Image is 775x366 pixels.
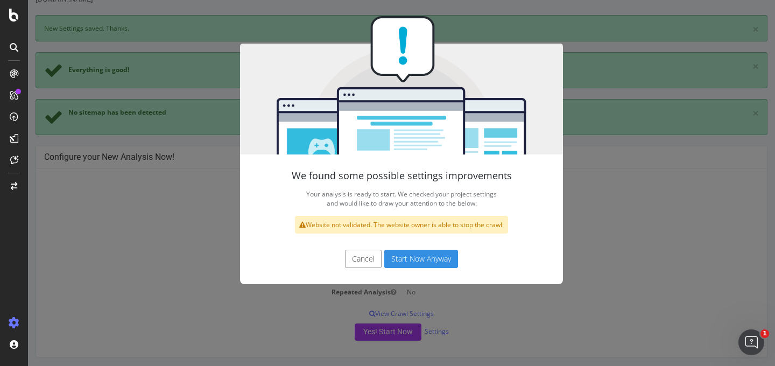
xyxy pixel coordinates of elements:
[234,171,513,181] h4: We found some possible settings improvements
[267,216,480,234] div: Website not validated. The website owner is able to stop the crawl.
[760,329,769,338] span: 1
[317,250,354,268] button: Cancel
[234,187,513,210] p: Your analysis is ready to start. We checked your project settings and would like to draw your att...
[738,329,764,355] iframe: Intercom live chat
[356,250,430,268] button: Start Now Anyway
[212,16,535,154] img: You're all set!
